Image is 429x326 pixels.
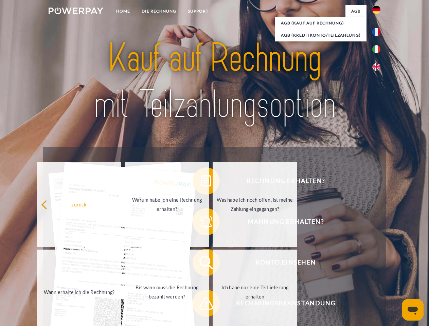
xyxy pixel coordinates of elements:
[129,283,205,301] div: Bis wann muss die Rechnung bezahlt werden?
[275,29,367,41] a: AGB (Kreditkonto/Teilzahlung)
[217,195,293,214] div: Was habe ich noch offen, ist meine Zahlung eingegangen?
[65,33,364,130] img: title-powerpay_de.svg
[402,299,424,321] iframe: Schaltfläche zum Öffnen des Messaging-Fensters
[372,6,380,14] img: de
[372,28,380,36] img: fr
[41,200,118,209] div: zurück
[275,17,367,29] a: AGB (Kauf auf Rechnung)
[213,162,297,247] a: Was habe ich noch offen, ist meine Zahlung eingegangen?
[129,195,205,214] div: Warum habe ich eine Rechnung erhalten?
[110,5,136,17] a: Home
[217,283,293,301] div: Ich habe nur eine Teillieferung erhalten
[49,7,103,14] img: logo-powerpay-white.svg
[372,63,380,71] img: en
[136,5,182,17] a: DIE RECHNUNG
[372,45,380,53] img: it
[182,5,214,17] a: SUPPORT
[41,287,118,296] div: Wann erhalte ich die Rechnung?
[345,5,367,17] a: agb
